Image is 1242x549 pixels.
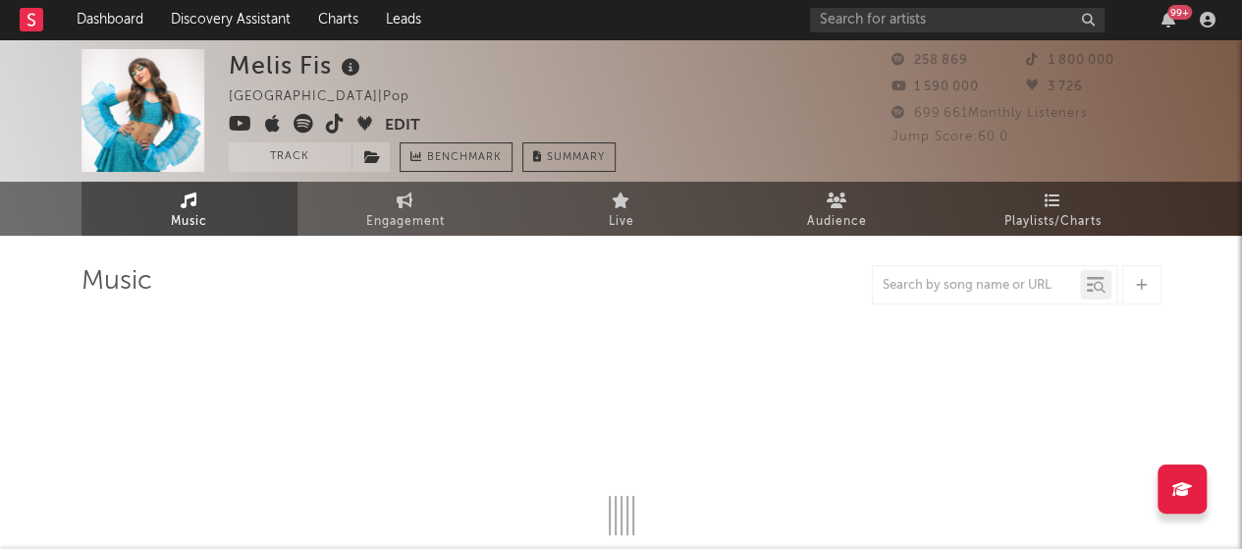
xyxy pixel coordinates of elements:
button: 99+ [1161,12,1175,27]
span: Jump Score: 60.0 [891,131,1008,143]
span: Playlists/Charts [1004,210,1102,234]
span: Engagement [366,210,445,234]
a: Audience [729,182,945,236]
a: Playlists/Charts [945,182,1161,236]
a: Engagement [297,182,513,236]
span: 3 726 [1026,81,1083,93]
a: Live [513,182,729,236]
a: Music [81,182,297,236]
span: Summary [547,152,605,163]
div: 99 + [1167,5,1192,20]
div: [GEOGRAPHIC_DATA] | Pop [229,85,432,109]
span: Audience [807,210,867,234]
button: Edit [385,114,420,138]
div: Melis Fis [229,49,365,82]
input: Search for artists [810,8,1105,32]
span: 1 800 000 [1026,54,1114,67]
button: Summary [522,142,616,172]
span: Music [171,210,207,234]
span: 1 590 000 [891,81,979,93]
button: Track [229,142,351,172]
span: Benchmark [427,146,502,170]
span: Live [609,210,634,234]
a: Benchmark [400,142,513,172]
span: 699 661 Monthly Listeners [891,107,1088,120]
input: Search by song name or URL [873,278,1080,294]
span: 258 869 [891,54,968,67]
